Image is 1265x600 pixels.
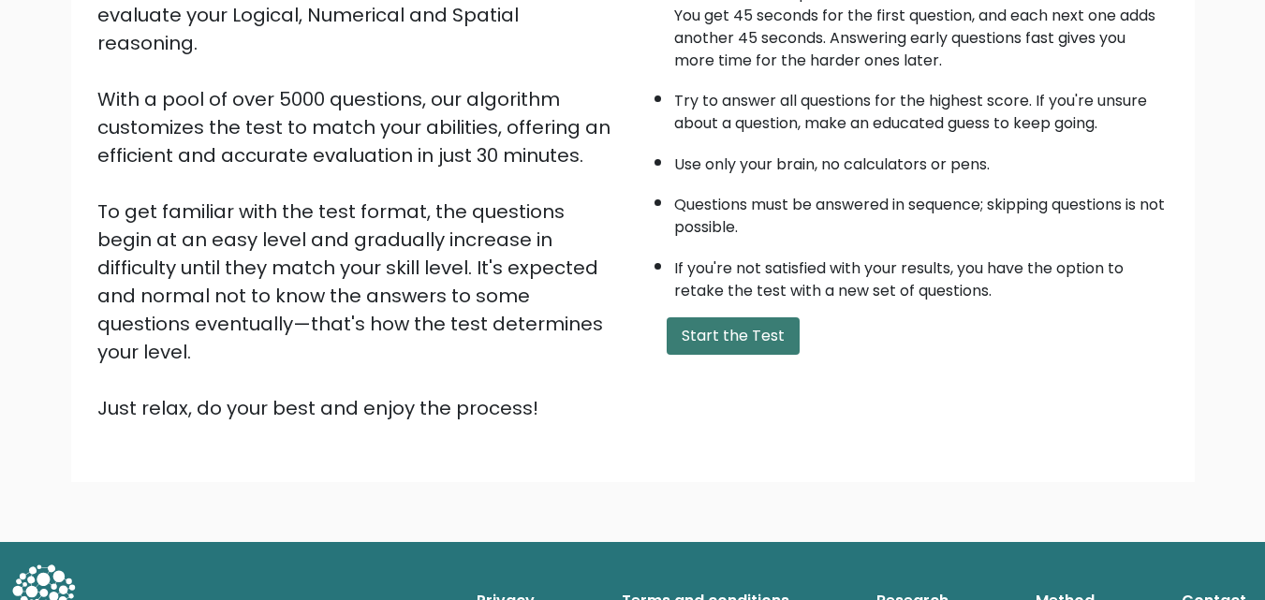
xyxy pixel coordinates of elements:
li: Try to answer all questions for the highest score. If you're unsure about a question, make an edu... [674,80,1169,135]
li: If you're not satisfied with your results, you have the option to retake the test with a new set ... [674,248,1169,302]
li: Questions must be answered in sequence; skipping questions is not possible. [674,184,1169,239]
li: Use only your brain, no calculators or pens. [674,144,1169,176]
button: Start the Test [667,317,800,355]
